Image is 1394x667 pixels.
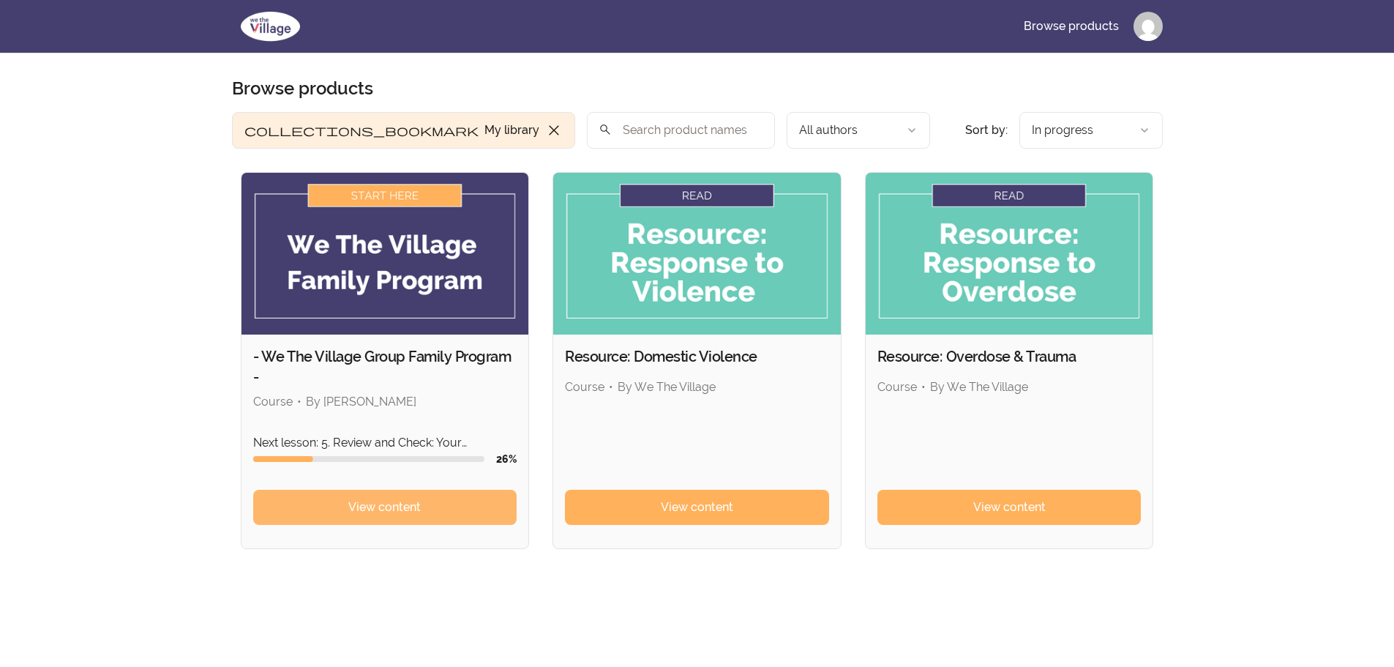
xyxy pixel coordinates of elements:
h2: Browse products [232,77,373,100]
h2: Resource: Overdose & Trauma [877,346,1142,367]
span: search [599,119,612,140]
span: Course [253,395,293,409]
a: View content [565,490,829,525]
a: View content [253,490,517,525]
img: We The Village logo [232,9,309,44]
p: Next lesson: 5. Review and Check: Your Knowledge [253,434,517,452]
span: Course [877,380,917,394]
span: • [297,395,301,409]
h2: - We The Village Group Family Program - [253,346,517,387]
span: View content [661,499,733,516]
span: By We The Village [618,380,716,394]
span: • [921,380,926,394]
nav: Main [1012,9,1163,44]
img: Product image for - We The Village Group Family Program - [241,173,529,335]
span: By [PERSON_NAME] [306,395,416,409]
span: Course [565,380,604,394]
button: Filter by author [787,112,930,149]
img: Profile image for Amy Laskey [1133,12,1163,41]
div: Course progress [253,456,485,462]
span: View content [973,499,1046,516]
a: View content [877,490,1142,525]
button: Product sort options [1019,112,1163,149]
input: Search product names [587,112,775,149]
button: Filter by My library [232,112,575,149]
a: Browse products [1012,9,1131,44]
span: close [545,122,563,139]
h2: Resource: Domestic Violence [565,346,829,367]
span: Sort by: [965,123,1008,137]
span: 26 % [496,453,517,465]
span: collections_bookmark [244,122,479,139]
span: By We The Village [930,380,1028,394]
span: • [609,380,613,394]
img: Product image for Resource: Domestic Violence [553,173,841,335]
span: View content [348,499,421,516]
img: Product image for Resource: Overdose & Trauma [866,173,1153,335]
